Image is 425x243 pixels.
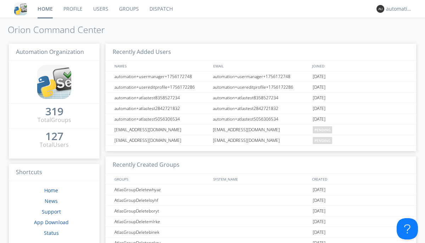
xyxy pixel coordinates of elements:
[106,156,416,174] h3: Recently Created Groups
[113,114,211,124] div: automation+atlastest5056306534
[113,227,211,237] div: AtlasGroupDeletebinek
[313,103,325,114] span: [DATE]
[211,61,310,71] div: EMAIL
[40,141,69,149] div: Total Users
[211,82,311,92] div: automation+usereditprofile+1756172286
[310,174,409,184] div: CREATED
[106,114,416,125] a: automation+atlastest5056306534automation+atlastest5056306534[DATE]
[45,198,58,204] a: News
[45,108,63,116] a: 319
[211,93,311,103] div: automation+atlastest8358527234
[313,93,325,103] span: [DATE]
[113,216,211,227] div: AtlasGroupDeletemlrke
[313,114,325,125] span: [DATE]
[106,103,416,114] a: automation+atlastest2842721832automation+atlastest2842721832[DATE]
[106,82,416,93] a: automation+usereditprofile+1756172286automation+usereditprofile+1756172286[DATE]
[313,137,332,144] span: pending
[211,103,311,114] div: automation+atlastest2842721832
[313,82,325,93] span: [DATE]
[113,93,211,103] div: automation+atlastest8358527234
[211,114,311,124] div: automation+atlastest5056306534
[386,5,413,12] div: automation+atlas0018
[113,82,211,92] div: automation+usereditprofile+1756172286
[313,184,325,195] span: [DATE]
[313,216,325,227] span: [DATE]
[9,164,100,181] h3: Shortcuts
[14,2,27,15] img: cddb5a64eb264b2086981ab96f4c1ba7
[38,116,71,124] div: Total Groups
[113,135,211,145] div: [EMAIL_ADDRESS][DOMAIN_NAME]
[42,208,61,215] a: Support
[106,216,416,227] a: AtlasGroupDeletemlrke[DATE]
[113,103,211,114] div: automation+atlastest2842721832
[113,184,211,195] div: AtlasGroupDeletewhyaz
[106,227,416,238] a: AtlasGroupDeletebinek[DATE]
[113,61,210,71] div: NAMES
[44,230,59,236] a: Status
[211,174,310,184] div: SYSTEM_NAME
[310,61,409,71] div: JOINED
[106,71,416,82] a: automation+usermanager+1756172748automation+usermanager+1756172748[DATE]
[113,174,210,184] div: GROUPS
[113,71,211,82] div: automation+usermanager+1756172748
[106,125,416,135] a: [EMAIL_ADDRESS][DOMAIN_NAME][EMAIL_ADDRESS][DOMAIN_NAME]pending
[313,71,325,82] span: [DATE]
[45,133,63,140] div: 127
[313,126,332,133] span: pending
[16,48,84,56] span: Automation Organization
[106,44,416,61] h3: Recently Added Users
[113,125,211,135] div: [EMAIL_ADDRESS][DOMAIN_NAME]
[44,187,58,194] a: Home
[211,125,311,135] div: [EMAIL_ADDRESS][DOMAIN_NAME]
[45,133,63,141] a: 127
[113,206,211,216] div: AtlasGroupDeleteboryt
[113,195,211,205] div: AtlasGroupDeleteloyhf
[397,218,418,239] iframe: Toggle Customer Support
[211,71,311,82] div: automation+usermanager+1756172748
[106,206,416,216] a: AtlasGroupDeleteboryt[DATE]
[313,227,325,238] span: [DATE]
[106,135,416,146] a: [EMAIL_ADDRESS][DOMAIN_NAME][EMAIL_ADDRESS][DOMAIN_NAME]pending
[313,195,325,206] span: [DATE]
[211,135,311,145] div: [EMAIL_ADDRESS][DOMAIN_NAME]
[313,206,325,216] span: [DATE]
[37,65,71,99] img: cddb5a64eb264b2086981ab96f4c1ba7
[34,219,69,226] a: App Download
[106,184,416,195] a: AtlasGroupDeletewhyaz[DATE]
[45,108,63,115] div: 319
[106,93,416,103] a: automation+atlastest8358527234automation+atlastest8358527234[DATE]
[106,195,416,206] a: AtlasGroupDeleteloyhf[DATE]
[376,5,384,13] img: 373638.png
